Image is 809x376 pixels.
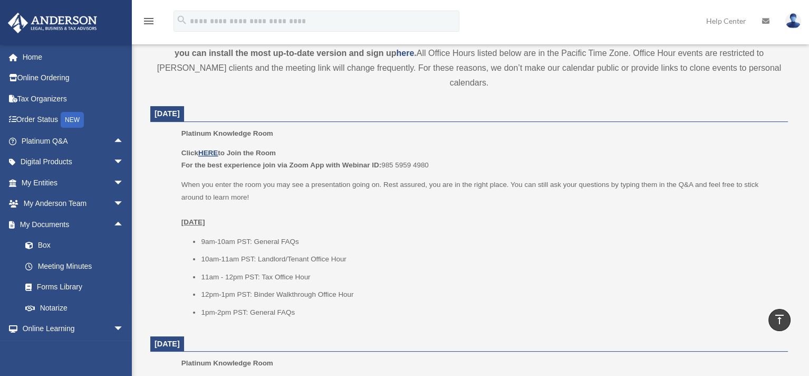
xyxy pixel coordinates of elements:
img: Anderson Advisors Platinum Portal [5,13,100,33]
a: Home [7,46,140,68]
a: My Entitiesarrow_drop_down [7,172,140,193]
span: arrow_drop_down [113,152,134,173]
span: arrow_drop_up [113,214,134,236]
li: 1pm-2pm PST: General FAQs [201,306,781,319]
a: My Anderson Teamarrow_drop_down [7,193,140,214]
i: menu [142,15,155,27]
i: vertical_align_top [773,313,786,326]
b: For the best experience join via Zoom App with Webinar ID: [181,161,381,169]
div: All Office Hours listed below are in the Pacific Time Zone. Office Hour events are restricted to ... [150,31,788,90]
li: 12pm-1pm PST: Binder Walkthrough Office Hour [201,288,781,301]
a: Billingarrow_drop_down [7,339,140,360]
li: 10am-11am PST: Landlord/Tenant Office Hour [201,253,781,266]
a: Order StatusNEW [7,109,140,131]
span: arrow_drop_down [113,318,134,340]
li: 9am-10am PST: General FAQs [201,236,781,248]
a: Notarize [15,297,140,318]
a: Forms Library [15,277,140,298]
li: 11am - 12pm PST: Tax Office Hour [201,271,781,284]
a: menu [142,18,155,27]
strong: . [414,49,416,58]
b: Click to Join the Room [181,149,276,157]
span: [DATE] [155,340,180,348]
span: Platinum Knowledge Room [181,129,273,137]
a: Box [15,235,140,256]
div: NEW [61,112,84,128]
span: Platinum Knowledge Room [181,359,273,367]
img: User Pic [785,13,801,29]
span: arrow_drop_down [113,339,134,361]
a: Platinum Q&Aarrow_drop_up [7,130,140,152]
a: HERE [198,149,218,157]
a: Meeting Minutes [15,256,140,277]
u: [DATE] [181,218,205,226]
span: arrow_drop_down [113,172,134,194]
a: Tax Organizers [7,88,140,109]
a: vertical_align_top [768,309,791,331]
span: arrow_drop_up [113,130,134,152]
span: arrow_drop_down [113,193,134,215]
p: When you enter the room you may see a presentation going on. Rest assured, you are in the right p... [181,178,781,228]
a: My Documentsarrow_drop_up [7,214,140,235]
a: Online Learningarrow_drop_down [7,318,140,340]
a: Digital Productsarrow_drop_down [7,152,140,173]
a: Online Ordering [7,68,140,89]
a: here [396,49,414,58]
i: search [176,14,188,26]
span: [DATE] [155,109,180,118]
p: 985 5959 4980 [181,147,781,172]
